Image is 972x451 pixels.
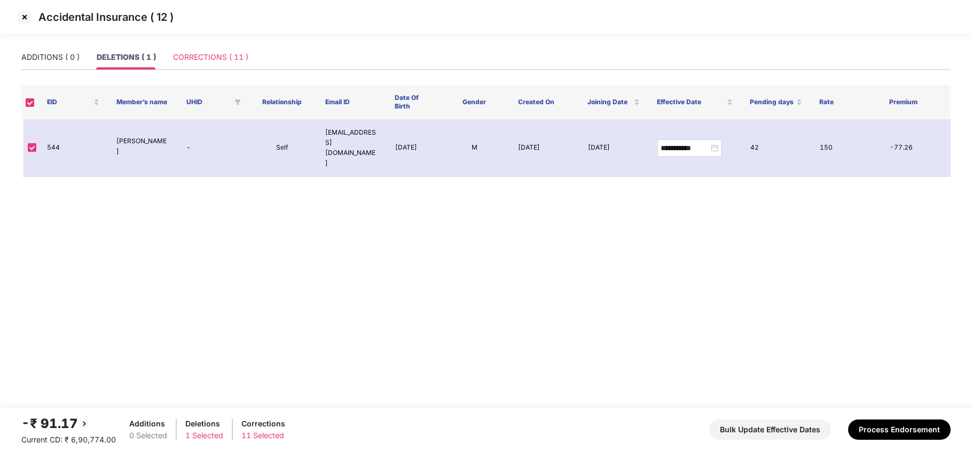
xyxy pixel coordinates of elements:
[509,85,579,119] th: Created On
[579,85,648,119] th: Joining Date
[234,99,241,105] span: filter
[811,85,880,119] th: Rate
[173,51,248,63] div: CORRECTIONS ( 11 )
[509,119,579,177] td: [DATE]
[129,418,167,430] div: Additions
[38,11,174,24] p: Accidental Insurance ( 12 )
[21,414,116,434] div: -₹ 91.17
[247,119,317,177] td: Self
[579,119,649,177] td: [DATE]
[657,98,725,106] span: Effective Date
[881,85,950,119] th: Premium
[709,419,831,440] button: Bulk Update Effective Dates
[741,85,811,119] th: Pending days
[247,85,317,119] th: Relationship
[440,119,509,177] td: M
[185,418,223,430] div: Deletions
[178,119,247,177] td: -
[47,98,91,106] span: EID
[78,417,91,430] img: svg+xml;base64,PHN2ZyBpZD0iQmFjay0yMHgyMCIgeG1sbnM9Imh0dHA6Ly93d3cudzMub3JnLzIwMDAvc3ZnIiB3aWR0aD...
[97,51,156,63] div: DELETIONS ( 1 )
[21,51,80,63] div: ADDITIONS ( 0 )
[811,119,881,177] td: 150
[387,119,440,177] td: [DATE]
[185,430,223,441] div: 1 Selected
[750,98,794,106] span: Pending days
[848,419,951,440] button: Process Endorsement
[317,85,386,119] th: Email ID
[116,136,169,157] p: [PERSON_NAME]
[742,119,811,177] td: 42
[317,119,386,177] td: [EMAIL_ADDRESS][DOMAIN_NAME]
[21,435,116,444] span: Current CD: ₹ 6,90,774.00
[108,85,177,119] th: Member’s name
[440,85,509,119] th: Gender
[648,85,741,119] th: Effective Date
[587,98,632,106] span: Joining Date
[129,430,167,441] div: 0 Selected
[241,430,285,441] div: 11 Selected
[386,85,440,119] th: Date Of Birth
[241,418,285,430] div: Corrections
[16,9,33,26] img: svg+xml;base64,PHN2ZyBpZD0iQ3Jvc3MtMzJ4MzIiIHhtbG5zPSJodHRwOi8vd3d3LnczLm9yZy8yMDAwL3N2ZyIgd2lkdG...
[232,96,243,108] span: filter
[38,119,108,177] td: 544
[881,119,951,177] td: -77.26
[186,98,230,106] span: UHID
[38,85,108,119] th: EID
